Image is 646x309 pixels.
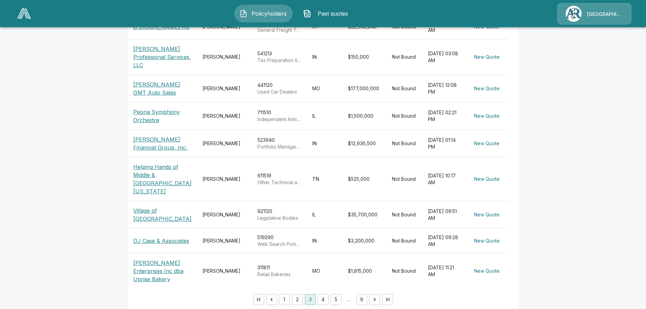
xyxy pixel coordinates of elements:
td: [DATE] 03:08 AM [423,39,466,75]
p: [PERSON_NAME] Financial Group, Inc. [133,135,192,152]
td: Not Bound [387,201,423,229]
button: Past quotes IconPast quotes [298,5,356,22]
p: Legislative Bodies [257,215,301,221]
p: Web Search Portals and All Other Information Services [257,241,301,248]
p: Portfolio Management and Investment Advice [257,143,301,150]
button: New Quote [471,82,502,95]
td: [DATE] 11:21 AM [423,253,466,289]
button: New Quote [471,173,502,186]
td: MO [307,75,342,102]
td: IN [307,39,342,75]
button: Go to page 1 [279,294,290,305]
div: 441120 [257,82,301,95]
button: New Quote [471,51,502,63]
div: [PERSON_NAME] [202,268,247,274]
img: Policyholders Icon [239,9,248,18]
div: 311811 [257,264,301,278]
button: New Quote [471,235,502,247]
button: Go to page 4 [318,294,329,305]
button: Go to first page [253,294,264,305]
td: $13,936,500 [342,130,387,157]
p: Used Car Dealers [257,89,301,95]
p: [PERSON_NAME] Enterprises Inc dba Uprise Bakery [133,259,192,283]
button: Policyholders IconPolicyholders [234,5,293,22]
td: $150,000 [342,39,387,75]
div: [PERSON_NAME] [202,237,247,244]
td: Not Bound [387,75,423,102]
button: New Quote [471,265,502,277]
td: [DATE] 10:17 AM [423,157,466,201]
td: TN [307,157,342,201]
td: $1,500,000 [342,102,387,130]
button: page 3 [305,294,316,305]
td: IN [307,130,342,157]
button: Go to next page [369,294,380,305]
p: Tax Preparation Services [257,57,301,64]
td: $177,000,000 [342,75,387,102]
button: New Quote [471,110,502,122]
div: 611519 [257,172,301,186]
img: Past quotes Icon [303,9,311,18]
span: Past quotes [314,9,351,18]
div: … [344,296,354,303]
td: [DATE] 12:08 PM [423,75,466,102]
p: Village of [GEOGRAPHIC_DATA] [133,207,192,223]
button: Go to page 5 [331,294,341,305]
nav: pagination navigation [252,294,394,305]
p: Retail Bakeries [257,271,301,278]
td: Not Bound [387,229,423,253]
div: [PERSON_NAME] [202,85,247,92]
td: IN [307,229,342,253]
td: $35,700,000 [342,201,387,229]
button: New Quote [471,209,502,221]
td: Not Bound [387,157,423,201]
div: 519290 [257,234,301,248]
div: [PERSON_NAME] [202,211,247,218]
td: Not Bound [387,39,423,75]
button: Go to last page [382,294,393,305]
td: [DATE] 01:14 PM [423,130,466,157]
button: New Quote [471,137,502,150]
div: [PERSON_NAME] [202,113,247,119]
p: [PERSON_NAME] GMT Auto Sales [133,80,192,97]
div: 921120 [257,208,301,221]
div: 523940 [257,137,301,150]
div: [PERSON_NAME] [202,140,247,147]
td: IL [307,102,342,130]
img: AA Logo [17,8,31,19]
td: [DATE] 09:51 AM [423,201,466,229]
td: $1,815,000 [342,253,387,289]
p: General Freight Trucking, Long-Distance, Truckload [257,27,301,34]
div: 541213 [257,50,301,64]
td: Not Bound [387,102,423,130]
td: [DATE] 09:28 AM [423,229,466,253]
button: Go to page 9 [356,294,367,305]
td: $3,200,000 [342,229,387,253]
span: Policyholders [250,9,288,18]
p: [PERSON_NAME] Professional Services, LLC [133,45,192,69]
td: IL [307,201,342,229]
p: Independent Artists, Writers, and Performers [257,116,301,123]
td: Not Bound [387,253,423,289]
div: [PERSON_NAME] [202,176,247,182]
p: Peoria Symphony Orchestra [133,108,192,124]
button: Go to previous page [266,294,277,305]
p: DJ Case & Associates [133,237,189,245]
td: MO [307,253,342,289]
div: [PERSON_NAME] [202,54,247,60]
button: Go to page 2 [292,294,303,305]
p: Other Technical and Trade Schools [257,179,301,186]
td: Not Bound [387,130,423,157]
td: $525,000 [342,157,387,201]
p: Helping Hands of Middle & [GEOGRAPHIC_DATA][US_STATE] [133,163,192,195]
div: 711510 [257,109,301,123]
td: [DATE] 02:21 PM [423,102,466,130]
